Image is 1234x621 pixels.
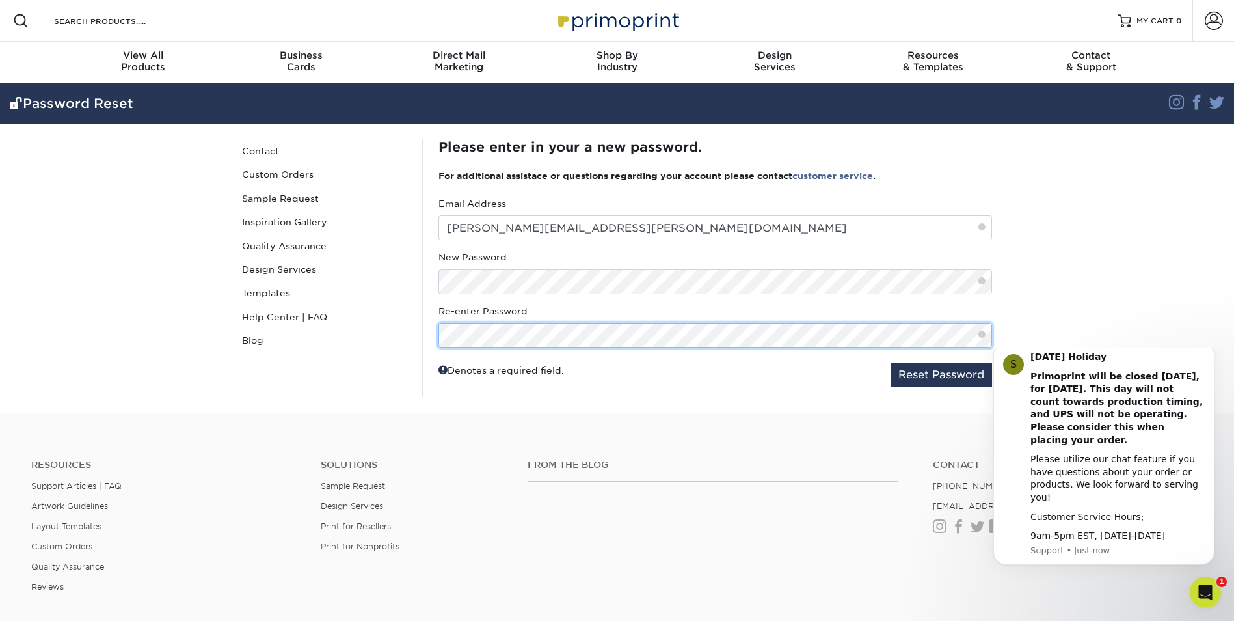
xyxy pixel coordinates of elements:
a: [EMAIL_ADDRESS][DOMAIN_NAME] [933,501,1088,511]
label: Email Address [438,197,506,210]
a: Contact& Support [1012,42,1170,83]
a: Sample Request [321,481,385,491]
h4: Solutions [321,460,508,471]
h4: Resources [31,460,301,471]
div: Customer Service Hours; [57,163,231,176]
a: BusinessCards [222,42,380,83]
div: Message content [57,3,231,195]
input: SEARCH PRODUCTS..... [53,13,180,29]
a: Help Center | FAQ [237,305,412,329]
a: Design Services [237,258,412,281]
a: [PHONE_NUMBER] [933,481,1013,491]
h4: From the Blog [528,460,898,471]
a: Inspiration Gallery [237,210,412,234]
h3: For additional assistace or questions regarding your account please contact . [438,171,992,181]
div: Products [64,49,222,73]
a: Resources& Templates [854,42,1012,83]
span: Resources [854,49,1012,61]
a: Blog [237,329,412,352]
a: Custom Orders [237,163,412,186]
div: Industry [538,49,696,73]
span: Business [222,49,380,61]
a: Print for Nonprofits [321,542,399,551]
iframe: Google Customer Reviews [3,581,111,616]
span: MY CART [1136,16,1174,27]
div: & Templates [854,49,1012,73]
a: Direct MailMarketing [380,42,538,83]
div: Cards [222,49,380,73]
button: Reset Password [891,363,992,387]
img: Primoprint [552,7,682,34]
a: Artwork Guidelines [31,501,108,511]
div: Please utilize our chat feature if you have questions about your order or products. We look forwa... [57,105,231,156]
iframe: Intercom notifications message [974,348,1234,586]
div: Denotes a required field. [438,363,564,377]
div: 9am-5pm EST, [DATE]-[DATE] [57,182,231,195]
h2: Please enter in your a new password. [438,139,992,155]
a: Support Articles | FAQ [31,481,122,491]
label: New Password [438,251,507,264]
a: customer service [792,171,873,181]
span: 0 [1176,16,1182,25]
span: Design [696,49,854,61]
iframe: Intercom live chat [1190,577,1221,608]
a: Templates [237,281,412,305]
div: & Support [1012,49,1170,73]
a: View AllProducts [64,42,222,83]
a: Layout Templates [31,521,101,531]
span: Direct Mail [380,49,538,61]
p: Message from Support, sent Just now [57,197,231,208]
div: Marketing [380,49,538,73]
div: Services [696,49,854,73]
b: [DATE] Holiday [57,3,133,14]
span: View All [64,49,222,61]
b: Primoprint will be closed [DATE], for [DATE]. This day will not count towards production timing, ... [57,23,229,97]
a: Quality Assurance [31,562,104,572]
a: Custom Orders [31,542,92,551]
a: Sample Request [237,187,412,210]
a: Print for Resellers [321,521,391,531]
a: Contact [237,139,412,163]
label: Re-enter Password [438,305,528,318]
span: Shop By [538,49,696,61]
a: Design Services [321,501,383,511]
span: 1 [1216,577,1227,587]
a: Contact [933,460,1203,471]
span: Contact [1012,49,1170,61]
div: Profile image for Support [29,6,50,27]
a: DesignServices [696,42,854,83]
a: Shop ByIndustry [538,42,696,83]
a: Quality Assurance [237,234,412,258]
